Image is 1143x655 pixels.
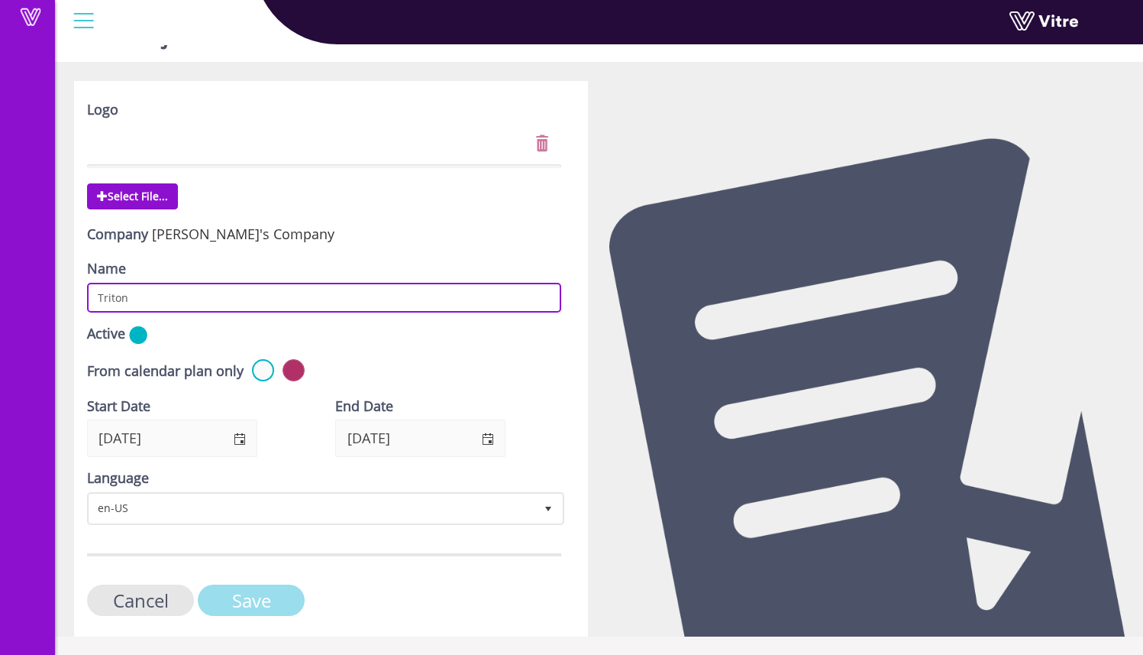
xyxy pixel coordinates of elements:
[87,183,178,209] span: Select File...
[87,585,194,616] input: Cancel
[87,469,149,488] label: Language
[221,420,257,456] span: select
[87,397,150,417] label: Start Date
[152,225,334,243] span: 411
[87,362,244,381] label: From calendar plan only
[534,494,562,522] span: select
[87,100,118,120] label: Logo
[89,494,534,522] span: en-US
[87,259,126,279] label: Name
[470,420,505,456] span: select
[129,326,147,345] img: yes
[87,324,125,344] label: Active
[335,397,393,417] label: End Date
[198,585,305,616] input: Save
[87,225,148,245] label: Company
